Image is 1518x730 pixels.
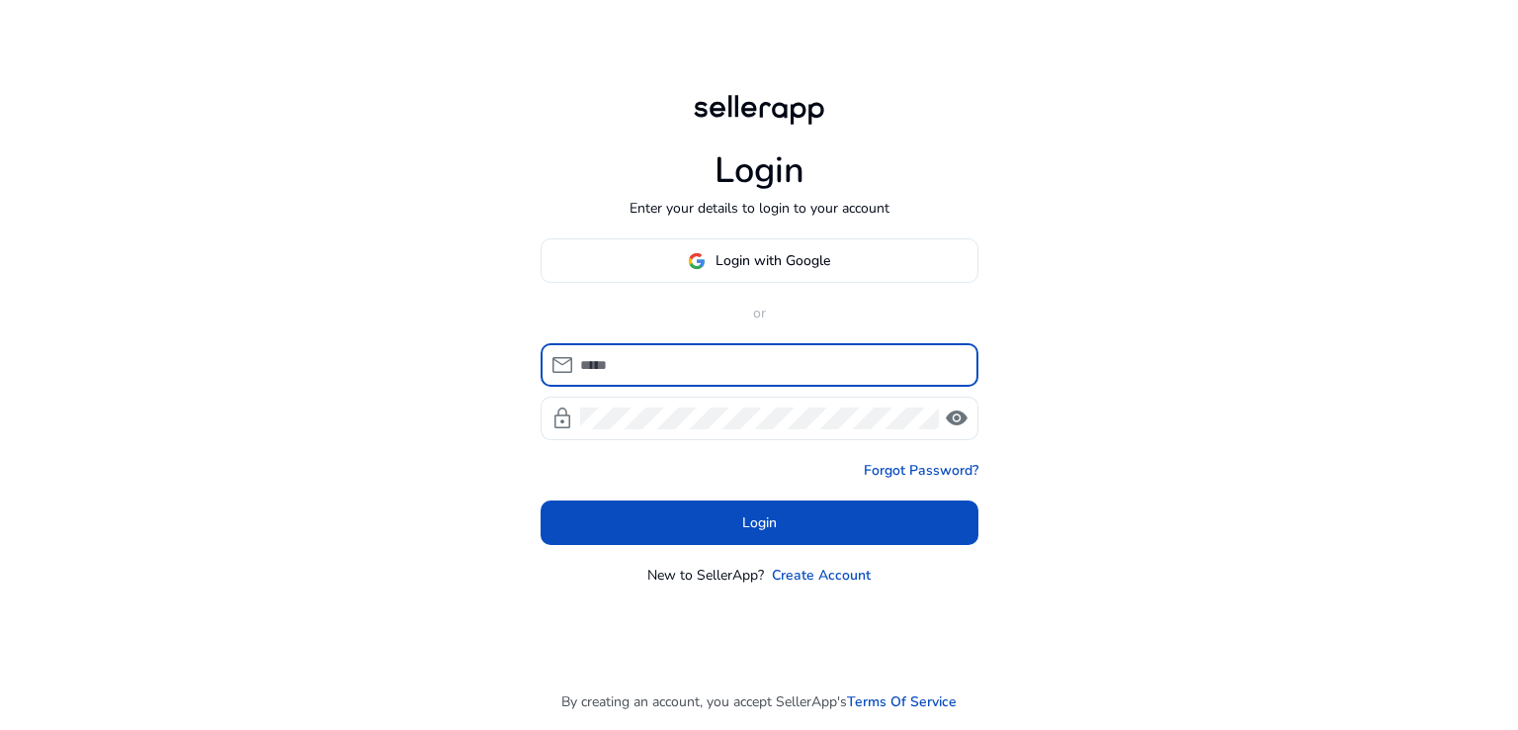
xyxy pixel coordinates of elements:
[716,250,830,271] span: Login with Google
[541,303,978,323] p: or
[715,149,804,192] h1: Login
[541,501,978,545] button: Login
[847,691,957,712] a: Terms Of Service
[772,565,871,586] a: Create Account
[742,512,777,533] span: Login
[864,460,978,481] a: Forgot Password?
[688,252,706,270] img: google-logo.svg
[550,407,574,430] span: lock
[541,238,978,283] button: Login with Google
[550,353,574,377] span: mail
[630,198,889,219] p: Enter your details to login to your account
[945,407,969,430] span: visibility
[647,565,764,586] p: New to SellerApp?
